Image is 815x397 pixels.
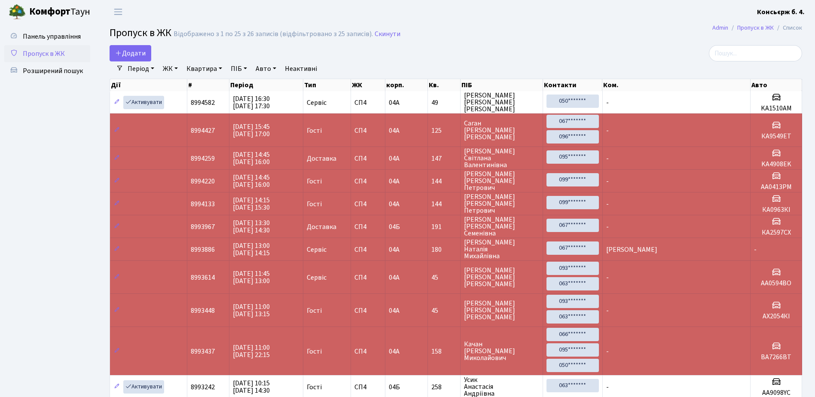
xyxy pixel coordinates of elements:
span: СП4 [354,127,382,134]
span: 45 [431,274,457,281]
span: 04А [389,154,400,163]
span: СП4 [354,348,382,355]
th: Контакти [543,79,602,91]
span: Гості [307,384,322,391]
span: 8993448 [191,306,215,315]
span: [PERSON_NAME] [PERSON_NAME] [PERSON_NAME] [464,300,539,321]
span: Качан [PERSON_NAME] Миколайович [464,341,539,361]
span: [DATE] 14:45 [DATE] 16:00 [233,173,270,189]
span: Усик Анастасія Андріївна [464,376,539,397]
span: - [606,347,609,356]
h5: AХ2054КІ [754,312,798,321]
span: [PERSON_NAME] [606,245,657,254]
span: [DATE] 13:30 [DATE] 14:30 [233,218,270,235]
h5: КА0963КІ [754,206,798,214]
th: Дії [110,79,187,91]
a: Додати [110,45,151,61]
span: [PERSON_NAME] [PERSON_NAME] Петрович [464,171,539,191]
span: [DATE] 16:30 [DATE] 17:30 [233,94,270,111]
span: СП4 [354,99,382,106]
span: [PERSON_NAME] [PERSON_NAME] Семенівна [464,216,539,237]
input: Пошук... [709,45,802,61]
span: Сервіс [307,246,327,253]
span: СП4 [354,274,382,281]
span: - [606,154,609,163]
span: Доставка [307,223,336,230]
span: 04А [389,98,400,107]
span: 8993437 [191,347,215,356]
span: - [606,126,609,135]
th: Тип [303,79,351,91]
span: Гості [307,178,322,185]
span: 144 [431,178,457,185]
img: logo.png [9,3,26,21]
span: [DATE] 14:45 [DATE] 16:00 [233,150,270,167]
span: - [754,245,757,254]
li: Список [774,23,802,33]
th: Період [229,79,303,91]
span: 8993886 [191,245,215,254]
th: # [187,79,229,91]
span: Розширений пошук [23,66,83,76]
th: ПІБ [461,79,543,91]
a: Неактивні [281,61,321,76]
span: 8993242 [191,382,215,392]
span: - [606,177,609,186]
span: СП4 [354,223,382,230]
span: Панель управління [23,32,81,41]
span: [DATE] 14:15 [DATE] 15:30 [233,195,270,212]
a: Активувати [123,380,164,394]
a: Авто [252,61,280,76]
h5: ВА7266ВТ [754,353,798,361]
span: - [606,98,609,107]
span: Гості [307,307,322,314]
nav: breadcrumb [699,19,815,37]
span: СП4 [354,307,382,314]
span: [DATE] 11:45 [DATE] 13:00 [233,269,270,286]
span: [PERSON_NAME] Наталія Михайлівна [464,239,539,260]
span: Пропуск в ЖК [110,25,171,40]
div: Відображено з 1 по 25 з 26 записів (відфільтровано з 25 записів). [174,30,373,38]
a: Пропуск в ЖК [4,45,90,62]
th: Кв. [428,79,461,91]
span: [PERSON_NAME] [PERSON_NAME] [PERSON_NAME] [464,267,539,287]
span: 45 [431,307,457,314]
span: 147 [431,155,457,162]
span: 8993967 [191,222,215,232]
span: 8993614 [191,273,215,282]
span: [PERSON_NAME] [PERSON_NAME] [PERSON_NAME] [464,92,539,113]
span: Гості [307,201,322,208]
th: Авто [751,79,802,91]
span: СП4 [354,178,382,185]
h5: КА9549ЕТ [754,132,798,140]
span: 49 [431,99,457,106]
span: Сервіс [307,99,327,106]
span: Сервіс [307,274,327,281]
a: Admin [712,23,728,32]
a: Скинути [375,30,400,38]
a: ПІБ [227,61,250,76]
span: СП4 [354,384,382,391]
span: 258 [431,384,457,391]
span: - [606,382,609,392]
span: Гості [307,348,322,355]
span: [DATE] 11:00 [DATE] 13:15 [233,302,270,319]
span: [DATE] 10:15 [DATE] 14:30 [233,379,270,395]
span: Гості [307,127,322,134]
span: 125 [431,127,457,134]
a: Період [124,61,158,76]
a: Консьєрж б. 4. [757,7,805,17]
a: Розширений пошук [4,62,90,79]
span: 04А [389,199,400,209]
span: Пропуск в ЖК [23,49,65,58]
span: 8994220 [191,177,215,186]
button: Переключити навігацію [107,5,129,19]
span: - [606,199,609,209]
span: 04А [389,177,400,186]
span: 144 [431,201,457,208]
span: 04А [389,245,400,254]
span: 04Б [389,222,400,232]
th: ЖК [351,79,385,91]
span: Саган [PERSON_NAME] [PERSON_NAME] [464,120,539,140]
